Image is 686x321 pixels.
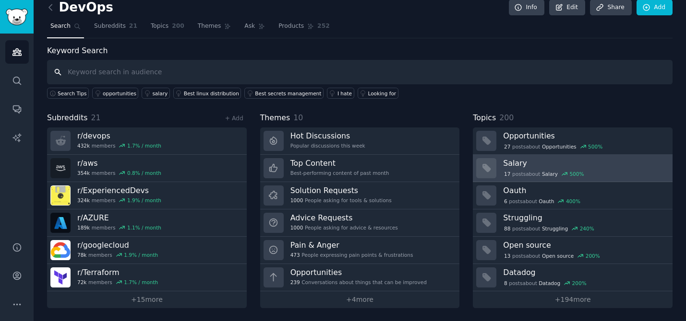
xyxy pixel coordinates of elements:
[147,19,188,38] a: Topics200
[184,90,239,97] div: Best linux distribution
[327,88,354,99] a: I hate
[473,155,673,182] a: Salary17postsaboutSalary500%
[50,22,71,31] span: Search
[504,198,507,205] span: 6
[151,22,168,31] span: Topics
[260,155,460,182] a: Top ContentBest-performing content of past month
[77,142,161,149] div: members
[194,19,235,38] a: Themes
[172,22,184,31] span: 200
[198,22,221,31] span: Themes
[255,90,321,97] div: Best secrets management
[290,158,389,168] h3: Top Content
[260,209,460,237] a: Advice Requests1000People asking for advice & resources
[50,213,71,233] img: AZURE
[572,280,587,287] div: 200 %
[290,279,427,286] div: Conversations about things that can be improved
[539,280,560,287] span: Datadog
[278,22,304,31] span: Products
[124,252,158,258] div: 1.9 % / month
[260,112,290,124] span: Themes
[50,185,71,206] img: ExperiencedDevs
[94,22,126,31] span: Subreddits
[6,9,28,25] img: GummySearch logo
[77,185,161,195] h3: r/ ExperiencedDevs
[503,224,595,233] div: post s about
[47,209,247,237] a: r/AZURE189kmembers1.1% / month
[127,142,161,149] div: 1.7 % / month
[47,88,89,99] button: Search Tips
[290,224,398,231] div: People asking for advice & resources
[77,158,161,168] h3: r/ aws
[503,185,666,195] h3: Oauth
[290,224,303,231] span: 1000
[77,224,90,231] span: 189k
[290,213,398,223] h3: Advice Requests
[542,225,568,232] span: Struggling
[244,22,255,31] span: Ask
[47,182,247,209] a: r/ExperiencedDevs324kmembers1.9% / month
[47,237,247,264] a: r/googlecloud78kmembers1.9% / month
[47,112,88,124] span: Subreddits
[50,240,71,260] img: googlecloud
[225,115,243,122] a: + Add
[92,88,138,99] a: opportunities
[473,112,496,124] span: Topics
[58,90,87,97] span: Search Tips
[503,252,601,260] div: post s about
[50,267,71,287] img: Terraform
[47,127,247,155] a: r/devops432kmembers1.7% / month
[77,170,161,176] div: members
[503,158,666,168] h3: Salary
[504,171,510,177] span: 17
[77,267,158,277] h3: r/ Terraform
[77,197,90,204] span: 324k
[127,224,161,231] div: 1.1 % / month
[77,252,86,258] span: 78k
[293,113,303,122] span: 10
[241,19,268,38] a: Ask
[504,252,510,259] span: 13
[317,22,330,31] span: 252
[504,280,507,287] span: 8
[47,46,108,55] label: Keyword Search
[77,252,158,258] div: members
[586,252,600,259] div: 200 %
[504,143,510,150] span: 27
[91,113,101,122] span: 21
[473,127,673,155] a: Opportunities27postsaboutOpportunities500%
[290,197,392,204] div: People asking for tools & solutions
[77,279,158,286] div: members
[77,197,161,204] div: members
[47,264,247,291] a: r/Terraform72kmembers1.7% / month
[473,264,673,291] a: Datadog8postsaboutDatadog200%
[103,90,136,97] div: opportunities
[91,19,141,38] a: Subreddits21
[368,90,397,97] div: Looking for
[473,182,673,209] a: Oauth6postsaboutOauth400%
[503,142,603,151] div: post s about
[499,113,514,122] span: 200
[127,170,161,176] div: 0.8 % / month
[503,213,666,223] h3: Struggling
[129,22,137,31] span: 21
[77,142,90,149] span: 432k
[47,291,247,308] a: +15more
[290,252,300,258] span: 473
[142,88,169,99] a: salary
[569,171,584,177] div: 500 %
[77,240,158,250] h3: r/ googlecloud
[358,88,398,99] a: Looking for
[503,131,666,141] h3: Opportunities
[542,143,577,150] span: Opportunities
[539,198,554,205] span: Oauth
[152,90,168,97] div: salary
[260,182,460,209] a: Solution Requests1000People asking for tools & solutions
[503,197,581,206] div: post s about
[290,197,303,204] span: 1000
[260,291,460,308] a: +4more
[473,209,673,237] a: Struggling88postsaboutStruggling240%
[542,252,574,259] span: Open source
[77,224,161,231] div: members
[566,198,580,205] div: 400 %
